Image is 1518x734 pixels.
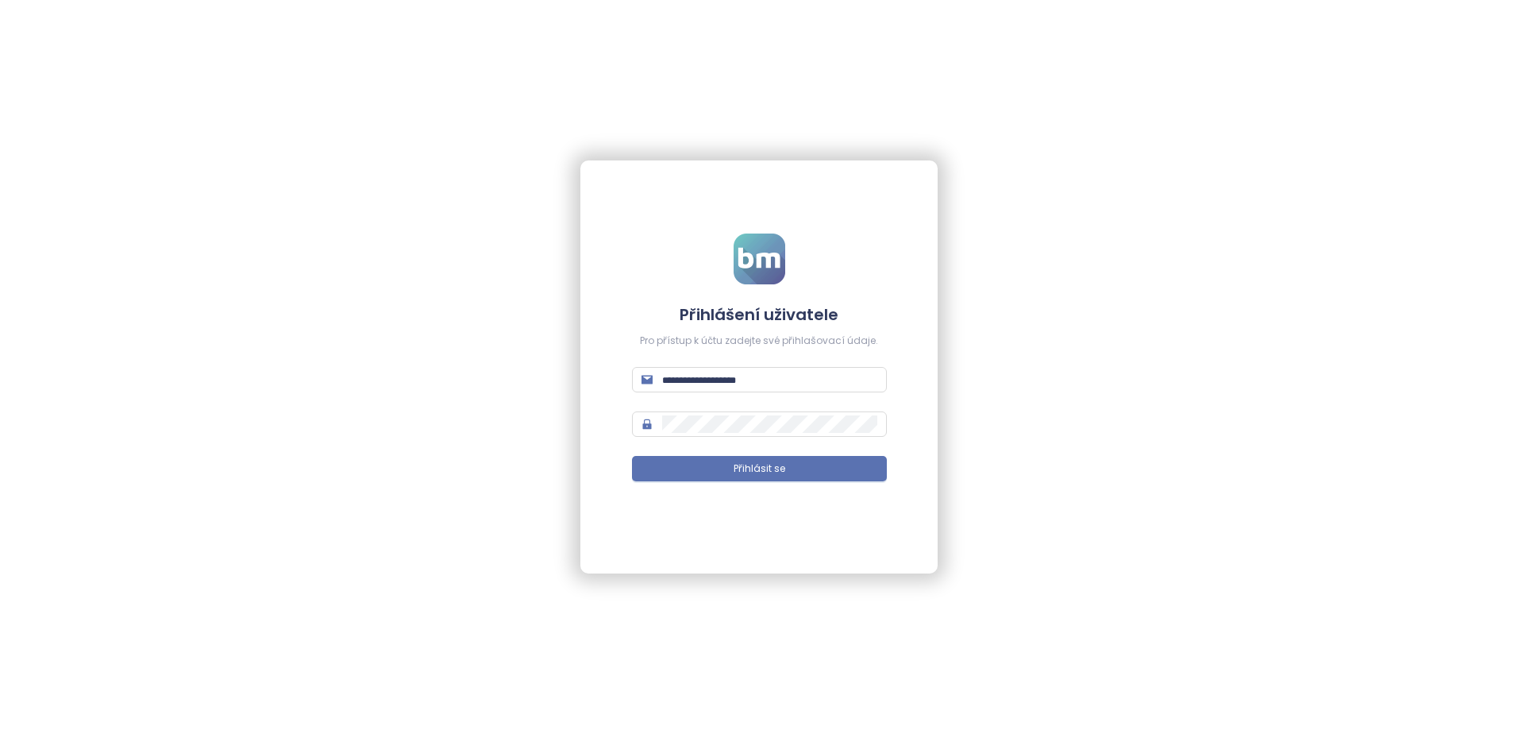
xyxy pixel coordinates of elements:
span: lock [641,419,653,430]
span: mail [641,374,653,385]
button: Přihlásit se [632,456,887,481]
h4: Přihlášení uživatele [632,303,887,326]
img: logo [734,234,785,284]
div: Pro přístup k účtu zadejte své přihlašovací údaje. [632,334,887,349]
span: Přihlásit se [734,462,785,477]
